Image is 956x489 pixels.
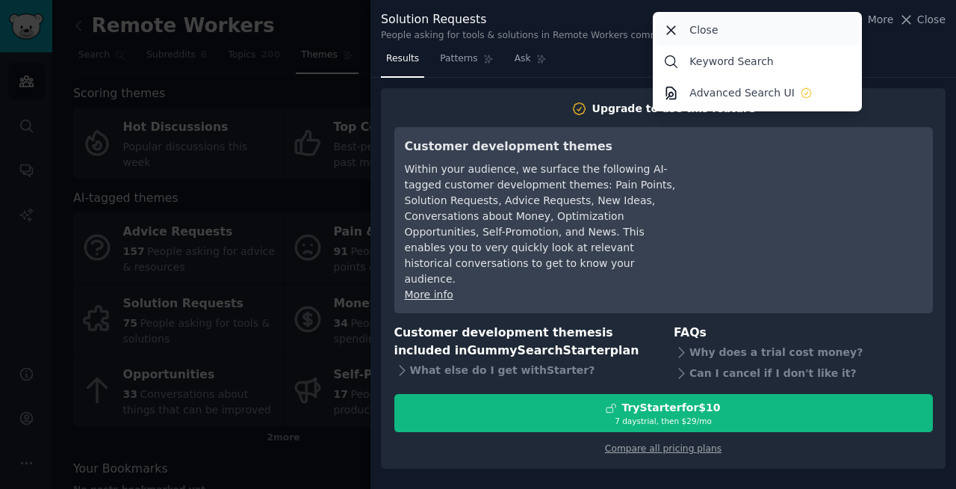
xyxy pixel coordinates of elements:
a: Patterns [435,47,498,78]
iframe: YouTube video player [698,138,922,250]
h3: FAQs [674,324,933,342]
h3: Customer development themes [405,138,677,156]
p: Close [689,22,718,38]
button: More [852,12,894,28]
a: Ask [509,47,552,78]
div: Why does a trial cost money? [674,342,933,363]
p: Keyword Search [689,54,773,70]
a: Results [381,47,424,78]
span: More [868,12,894,28]
span: Results [386,52,419,66]
div: Within your audience, we surface the following AI-tagged customer development themes: Pain Points... [405,162,677,287]
div: Can I cancel if I don't like it? [674,363,933,384]
a: More info [405,289,453,301]
button: Close [898,12,946,28]
div: 7 days trial, then $ 29 /mo [395,416,932,426]
div: Upgrade to use this feature [592,101,756,117]
button: TryStarterfor$107 daystrial, then $29/mo [394,394,933,432]
p: Advanced Search UI [689,85,795,101]
a: Keyword Search [656,46,860,77]
span: Patterns [440,52,477,66]
div: What else do I get with Starter ? [394,360,654,381]
span: Close [917,12,946,28]
div: People asking for tools & solutions in Remote Workers communities [381,29,690,43]
h3: Customer development themes is included in plan [394,324,654,360]
span: Ask [515,52,531,66]
a: Advanced Search UI [656,77,860,108]
div: Try Starter for $10 [621,400,720,416]
span: GummySearch Starter [467,343,609,357]
a: Compare all pricing plans [605,443,721,454]
div: Solution Requests [381,10,690,29]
